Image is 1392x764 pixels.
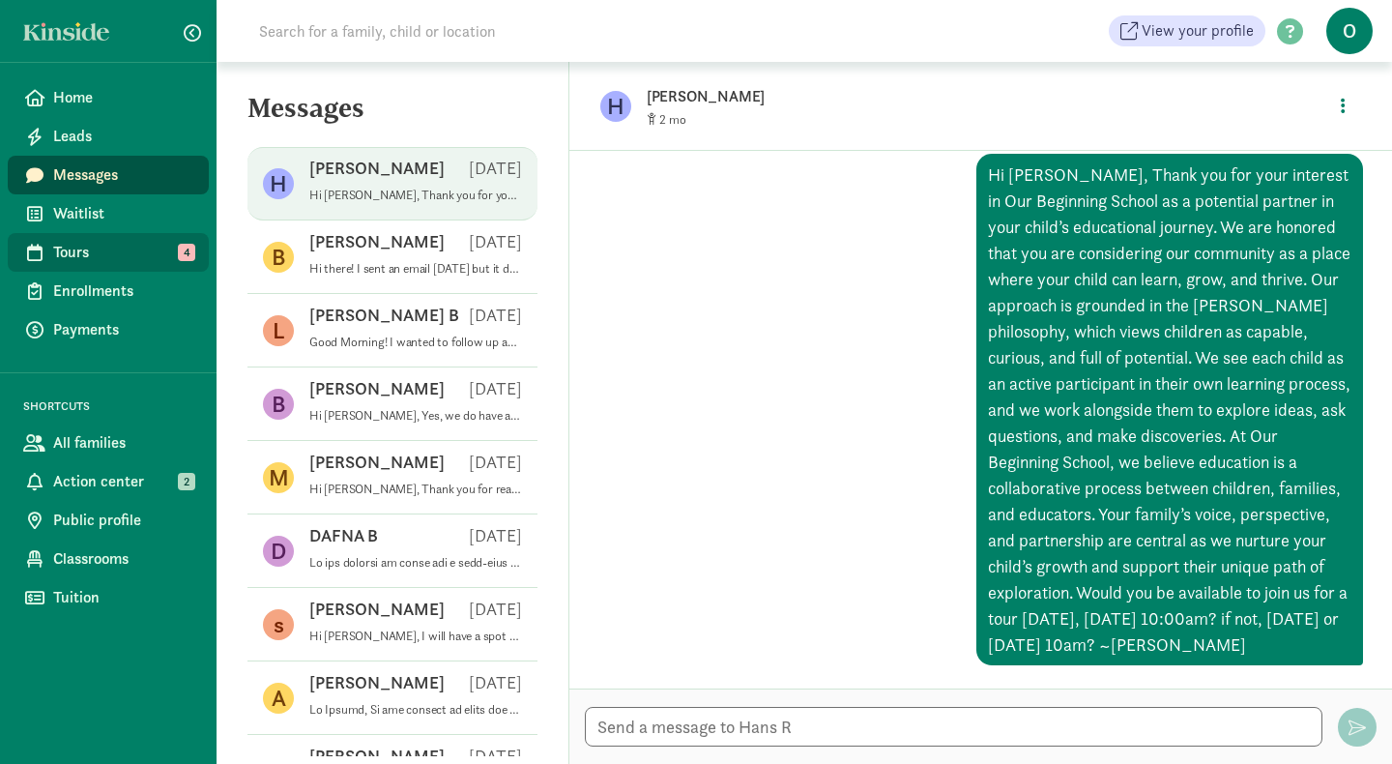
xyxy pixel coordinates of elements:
a: Tours 4 [8,233,209,272]
h5: Messages [217,93,568,139]
figure: B [263,389,294,420]
div: Hi [PERSON_NAME], Thank you for your interest in Our Beginning School as a potential partner in y... [976,154,1363,665]
figure: L [263,315,294,346]
p: [PERSON_NAME] [647,83,1256,110]
a: Messages [8,156,209,194]
span: Classrooms [53,547,193,571]
p: Lo ips dolorsi am conse adi e sedd-eius tempo inc utla et dol Magnaa Enimadm veni qui nostru ex u... [309,555,522,571]
span: View your profile [1142,19,1254,43]
span: 4 [178,244,195,261]
span: Enrollments [53,279,193,303]
p: Lo Ipsumd, Si ame consect ad elits doe t inci-utla etdol mag aliq en adm Veniam Quisnos exer ull ... [309,702,522,718]
a: View your profile [1109,15,1265,46]
p: DAFNA B [309,524,378,547]
figure: D [263,536,294,567]
p: [PERSON_NAME] [309,598,445,621]
a: Payments [8,310,209,349]
a: Tuition [8,578,209,617]
a: Waitlist [8,194,209,233]
figure: H [600,91,631,122]
p: [PERSON_NAME] [309,377,445,400]
p: [DATE] [469,598,522,621]
input: Search for a family, child or location [247,12,790,50]
p: [DATE] [469,230,522,253]
span: Home [53,86,193,109]
a: Classrooms [8,540,209,578]
p: [DATE] [469,377,522,400]
span: O [1326,8,1373,54]
p: [DATE] [469,524,522,547]
p: Hi there! I sent an email [DATE] but it dawned on me that all of our communications have been thr... [309,261,522,277]
span: Messages [53,163,193,187]
a: Leads [8,117,209,156]
span: Tours [53,241,193,264]
p: [DATE] [469,157,522,180]
p: Hi [PERSON_NAME], Thank you for reaching out. Do you have time later [DATE] to talk more on the p... [309,482,522,497]
p: [PERSON_NAME] [309,451,445,474]
p: [DATE] [469,671,522,694]
figure: A [263,683,294,714]
span: 2 [659,111,686,128]
p: Good Morning! I wanted to follow up as we received your waitlist application. I will also email y... [309,335,522,350]
a: Action center 2 [8,462,209,501]
p: [PERSON_NAME] [309,230,445,253]
p: [PERSON_NAME] [309,157,445,180]
p: Hi [PERSON_NAME], I will have a spot for [PERSON_NAME] on [DATE] in our Preschool Program. [309,629,522,644]
figure: B [263,242,294,273]
span: Action center [53,470,193,493]
span: Public profile [53,509,193,532]
figure: M [263,462,294,493]
span: 2 [178,473,195,490]
p: [DATE] [469,451,522,474]
p: [PERSON_NAME] [309,671,445,694]
span: Tuition [53,586,193,609]
figure: H [263,168,294,199]
span: Payments [53,318,193,341]
p: [DATE] [469,304,522,327]
span: Waitlist [53,202,193,225]
span: Leads [53,125,193,148]
figure: s [263,609,294,640]
a: Enrollments [8,272,209,310]
a: Home [8,78,209,117]
span: All families [53,431,193,455]
p: [PERSON_NAME] B [309,304,459,327]
a: Public profile [8,501,209,540]
a: All families [8,424,209,462]
p: Hi [PERSON_NAME], Thank you for your interest in Our Beginning School as a potential partner in y... [309,188,522,203]
p: Hi [PERSON_NAME], Yes, we do have a spot available for 4 weeks for your [DEMOGRAPHIC_DATA]. Would... [309,408,522,424]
